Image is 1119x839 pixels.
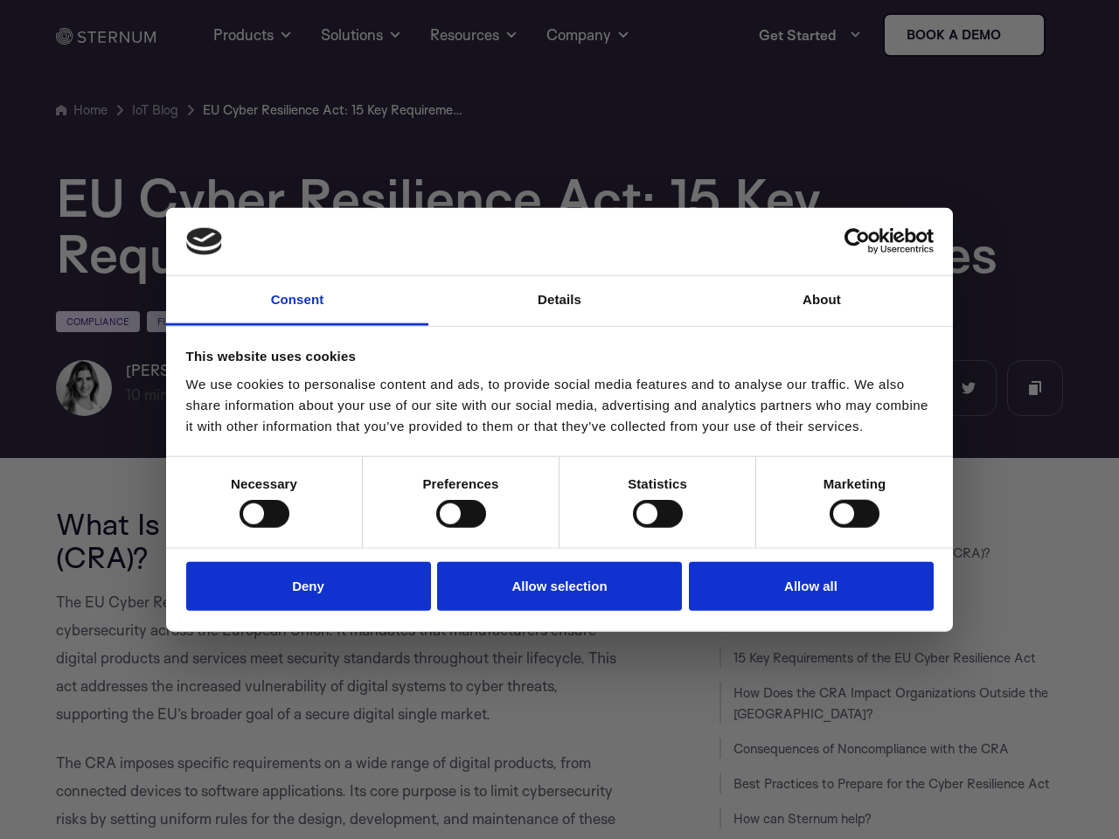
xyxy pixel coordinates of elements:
img: logo [186,227,223,255]
strong: Statistics [628,476,687,491]
button: Deny [186,561,431,611]
strong: Marketing [824,476,886,491]
button: Allow all [689,561,934,611]
a: About [691,276,953,326]
div: We use cookies to personalise content and ads, to provide social media features and to analyse ou... [186,374,934,437]
button: Allow selection [437,561,682,611]
strong: Necessary [231,476,297,491]
iframe: Popup CTA [217,183,902,657]
a: Details [428,276,691,326]
a: Usercentrics Cookiebot - opens in a new window [781,228,934,254]
div: This website uses cookies [186,346,934,367]
strong: Preferences [423,476,499,491]
a: Consent [166,276,428,326]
